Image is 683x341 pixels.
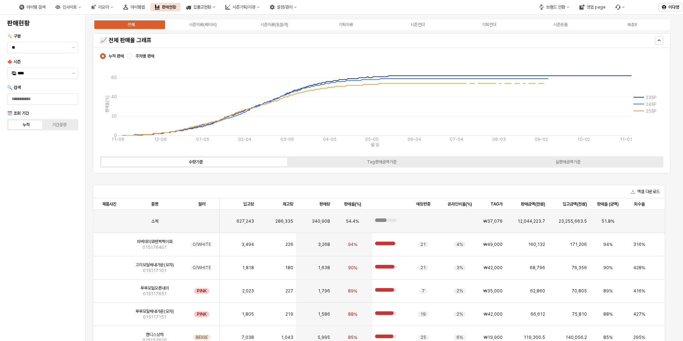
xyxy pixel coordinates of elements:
[559,218,587,224] span: 23,255,663.5
[7,34,21,39] span: 🏷️ 구분
[140,285,169,291] span: 루루모달오픈내의
[151,201,158,207] span: 품명
[603,265,613,271] span: 90%
[182,3,220,11] div: 입출고현황
[339,22,353,27] div: 기획의류
[420,335,426,340] span: 25
[524,335,545,340] span: 119,300.5
[572,311,587,317] span: 75,810
[143,291,167,297] span: 01S117651
[627,22,637,27] div: 복종X
[633,265,645,271] span: 428%
[420,265,426,271] span: 21
[277,5,293,10] div: 설정/관리
[416,201,430,207] span: 매장편중
[484,335,503,340] span: ₩19,900
[193,5,211,10] div: 입출고현황
[318,265,330,271] span: 1,638
[422,288,425,294] span: 7
[69,68,78,79] button: 제안 사항 표시
[655,36,663,45] button: Hide
[318,311,330,317] span: 1,586
[572,265,587,271] span: 76,356
[23,122,30,127] div: 누적
[26,5,45,10] div: 아이템 검색
[236,218,254,224] span: 627,243
[242,311,254,317] span: 1,805
[130,5,145,10] div: 아이템맵
[189,22,217,27] div: 시즌의류(베이비)
[367,159,397,164] div: Tag판매금액기준
[563,201,587,207] span: 입고금액(천원)
[243,201,254,207] span: 입고량
[135,308,174,314] span: 루루모달배내가운(모자)
[10,122,43,128] label: 누적
[241,335,254,340] span: 7,038
[535,3,574,11] button: 브랜드 전환
[518,218,545,224] span: 12,044,223.7
[283,201,293,207] span: 재고량
[603,288,613,294] span: 89%
[265,3,301,11] button: 설정/관리
[587,5,605,10] div: 영업 page
[95,21,167,28] label: 전체
[483,242,503,247] span: ₩49,000
[521,201,545,207] span: 판매금액(천원)
[546,5,565,10] div: 브랜드 전환
[285,265,293,271] span: 180
[146,332,164,337] span: 캔디스상하
[570,242,587,247] span: 171,206
[100,37,521,44] h5: 📈 전체 판매율 그래프
[530,311,545,317] span: 66,612
[197,288,206,294] span: PINK
[167,21,238,28] label: 시즌의류(베이비)
[628,187,663,196] button: 엑셀 다운로드
[103,159,289,165] label: 수량기준
[482,22,496,27] div: 기획언더
[7,85,21,90] span: 🔍 검색
[457,265,463,271] span: 3%
[484,265,503,271] span: ₩42,000
[525,21,596,28] label: 시즌용품
[7,20,78,27] h4: 판매현황
[63,5,77,10] div: 인사이트
[198,201,205,207] span: 컬러
[43,122,76,128] label: 기간설정
[196,335,208,340] span: BEIGE
[150,3,180,11] div: 판매현황
[7,59,21,64] span: 🍁 시즌
[285,288,293,294] span: 227
[555,159,580,164] div: 실판매금액기준
[634,201,645,207] span: 회수율
[197,311,206,317] span: PINK
[233,5,255,10] div: 시즌기획/리뷰
[221,3,264,11] button: 시즌기획/리뷰
[239,21,310,28] label: 시즌의류(토들러)
[597,21,668,28] label: 복종X
[457,335,463,340] span: 6%
[572,288,587,294] span: 70,805
[475,159,661,165] label: 실판매금액기준
[285,311,293,317] span: 219
[119,3,149,11] button: 아이템맵
[86,15,683,341] main: App Frame
[597,201,619,207] span: 판매율 (금액)
[659,3,682,11] button: 이다영
[51,3,85,11] div: 인사이트
[457,311,463,317] span: 2%
[318,335,330,340] span: 5,995
[242,265,254,271] span: 1,818
[348,265,357,271] span: 90%
[7,111,29,116] span: 🗓️ 조회 기간
[193,265,211,271] span: O/WHITE
[457,288,463,294] span: 2%
[668,4,679,10] p: 이다영
[162,5,176,10] div: 판매현황
[346,218,359,224] span: 54.4%
[575,3,610,11] button: 영업 page
[193,242,211,247] span: O/WHITE
[530,265,545,271] span: 68,796
[242,288,254,294] span: 2,023
[410,22,425,27] div: 시즌언더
